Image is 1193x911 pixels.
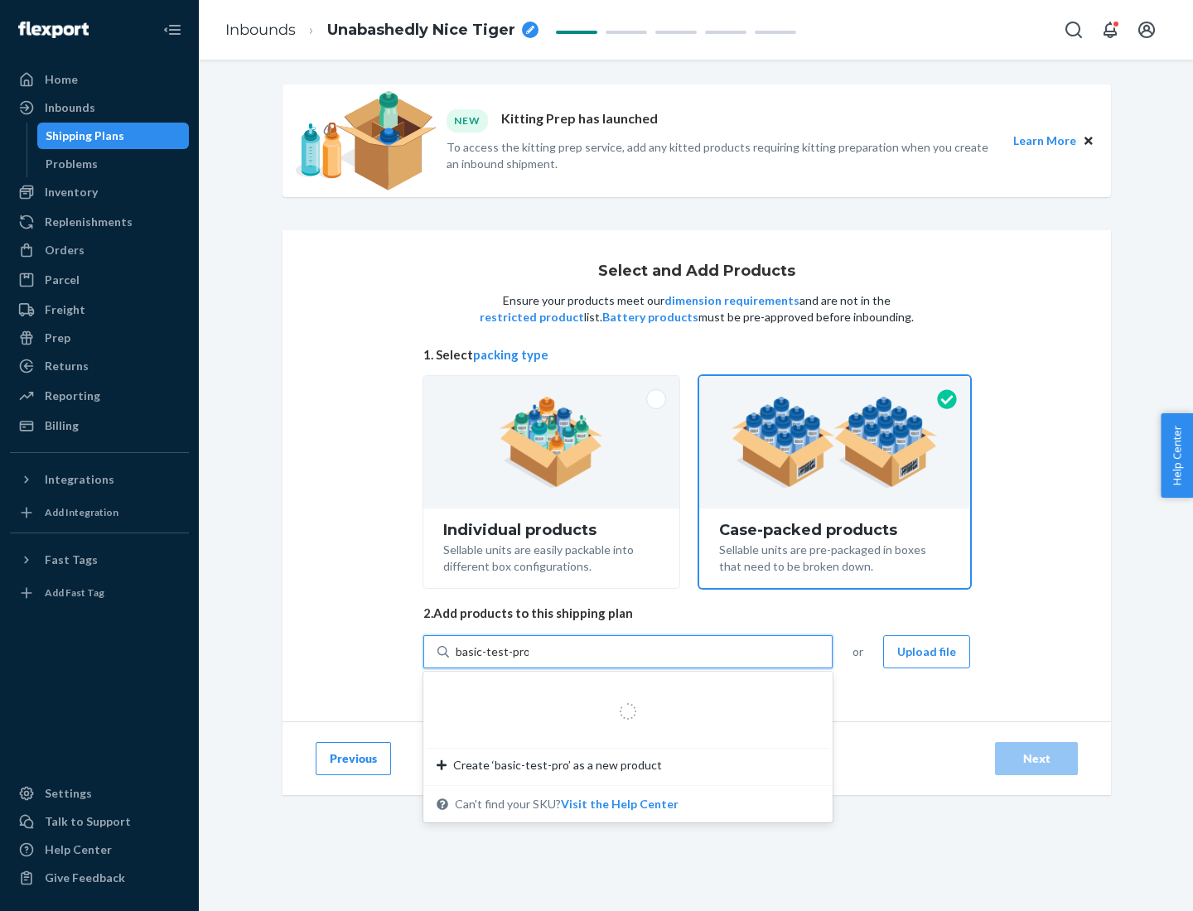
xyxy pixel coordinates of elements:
[45,214,133,230] div: Replenishments
[10,325,189,351] a: Prep
[480,309,584,325] button: restricted product
[423,346,970,364] span: 1. Select
[1079,132,1098,150] button: Close
[45,71,78,88] div: Home
[225,21,296,39] a: Inbounds
[456,643,529,660] input: Create ‘basic-test-pro’ as a new productCan't find your SKU?Visit the Help Center
[10,865,189,891] button: Give Feedback
[45,471,114,488] div: Integrations
[10,267,189,293] a: Parcel
[37,151,190,177] a: Problems
[45,785,92,802] div: Settings
[1009,750,1064,767] div: Next
[45,505,118,519] div: Add Integration
[45,99,95,116] div: Inbounds
[45,272,80,288] div: Parcel
[732,397,938,488] img: case-pack.59cecea509d18c883b923b81aeac6d0b.png
[45,417,79,434] div: Billing
[1130,13,1163,46] button: Open account menu
[719,522,950,538] div: Case-packed products
[501,109,658,132] p: Kitting Prep has launched
[10,209,189,235] a: Replenishments
[10,836,189,863] a: Help Center
[45,552,98,568] div: Fast Tags
[478,292,915,325] p: Ensure your products meet our and are not in the list. must be pre-approved before inbounding.
[18,22,89,38] img: Flexport logo
[1161,413,1193,498] button: Help Center
[447,139,998,172] p: To access the kitting prep service, add any kitted products requiring kitting preparation when yo...
[10,466,189,493] button: Integrations
[45,388,100,404] div: Reporting
[10,580,189,606] a: Add Fast Tag
[10,179,189,205] a: Inventory
[423,605,970,622] span: 2. Add products to this shipping plan
[45,184,98,200] div: Inventory
[46,128,124,144] div: Shipping Plans
[1013,132,1076,150] button: Learn More
[561,796,679,812] button: Create ‘basic-test-pro’ as a new productCan't find your SKU?
[10,547,189,573] button: Fast Tags
[45,841,112,858] div: Help Center
[443,538,659,575] div: Sellable units are easily packable into different box configurations.
[664,292,799,309] button: dimension requirements
[45,870,125,886] div: Give Feedback
[443,522,659,538] div: Individual products
[316,742,391,775] button: Previous
[45,358,89,374] div: Returns
[1094,13,1127,46] button: Open notifications
[10,66,189,93] a: Home
[10,237,189,263] a: Orders
[10,296,189,323] a: Freight
[473,346,548,364] button: packing type
[45,301,85,318] div: Freight
[10,412,189,439] a: Billing
[453,757,662,774] span: Create ‘basic-test-pro’ as a new product
[995,742,1078,775] button: Next
[1057,13,1090,46] button: Open Search Box
[45,242,85,258] div: Orders
[45,813,131,830] div: Talk to Support
[883,635,970,668] button: Upload file
[852,643,863,660] span: or
[156,13,189,46] button: Close Navigation
[455,796,679,812] span: Can't find your SKU?
[598,263,795,280] h1: Select and Add Products
[212,6,552,55] ol: breadcrumbs
[10,499,189,526] a: Add Integration
[500,397,603,488] img: individual-pack.facf35554cb0f1810c75b2bd6df2d64e.png
[45,330,70,346] div: Prep
[10,780,189,807] a: Settings
[10,94,189,121] a: Inbounds
[327,20,515,41] span: Unabashedly Nice Tiger
[602,309,698,325] button: Battery products
[45,586,104,600] div: Add Fast Tag
[10,353,189,379] a: Returns
[10,383,189,409] a: Reporting
[37,123,190,149] a: Shipping Plans
[719,538,950,575] div: Sellable units are pre-packaged in boxes that need to be broken down.
[10,808,189,835] a: Talk to Support
[447,109,488,132] div: NEW
[46,156,98,172] div: Problems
